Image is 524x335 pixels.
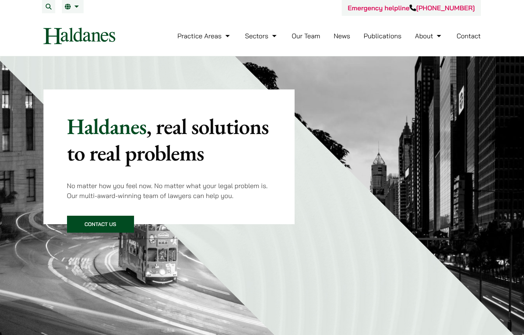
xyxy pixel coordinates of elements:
[334,32,350,40] a: News
[177,32,232,40] a: Practice Areas
[67,216,134,233] a: Contact Us
[457,32,481,40] a: Contact
[65,4,81,10] a: EN
[245,32,278,40] a: Sectors
[364,32,402,40] a: Publications
[415,32,443,40] a: About
[43,28,115,44] img: Logo of Haldanes
[67,181,271,201] p: No matter how you feel now. No matter what your legal problem is. Our multi-award-winning team of...
[292,32,320,40] a: Our Team
[67,112,269,167] mark: , real solutions to real problems
[67,113,271,166] p: Haldanes
[348,4,475,12] a: Emergency helpline[PHONE_NUMBER]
